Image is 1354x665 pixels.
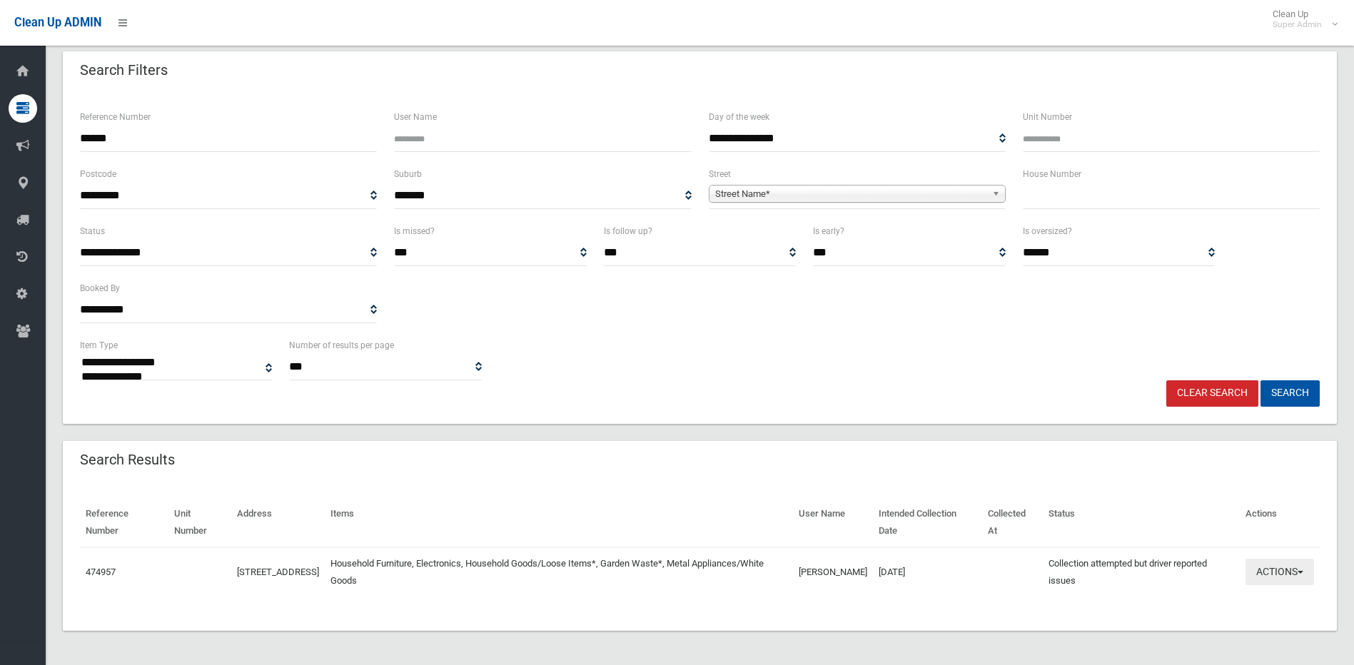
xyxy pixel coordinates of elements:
[237,567,319,577] a: [STREET_ADDRESS]
[604,223,652,239] label: Is follow up?
[80,280,120,296] label: Booked By
[231,498,325,547] th: Address
[86,567,116,577] a: 474957
[793,547,873,597] td: [PERSON_NAME]
[1246,559,1314,585] button: Actions
[80,109,151,125] label: Reference Number
[394,223,435,239] label: Is missed?
[1023,166,1081,182] label: House Number
[1023,223,1072,239] label: Is oversized?
[1166,380,1258,407] a: Clear Search
[1260,380,1320,407] button: Search
[325,547,793,597] td: Household Furniture, Electronics, Household Goods/Loose Items*, Garden Waste*, Metal Appliances/W...
[394,109,437,125] label: User Name
[80,223,105,239] label: Status
[715,186,986,203] span: Street Name*
[289,337,394,353] label: Number of results per page
[1043,547,1240,597] td: Collection attempted but driver reported issues
[80,498,168,547] th: Reference Number
[709,166,731,182] label: Street
[1043,498,1240,547] th: Status
[80,337,118,353] label: Item Type
[80,166,116,182] label: Postcode
[394,166,422,182] label: Suburb
[873,498,982,547] th: Intended Collection Date
[982,498,1043,547] th: Collected At
[63,446,192,474] header: Search Results
[1265,9,1336,30] span: Clean Up
[168,498,231,547] th: Unit Number
[793,498,873,547] th: User Name
[873,547,982,597] td: [DATE]
[325,498,793,547] th: Items
[813,223,844,239] label: Is early?
[1240,498,1320,547] th: Actions
[1273,19,1322,30] small: Super Admin
[1023,109,1072,125] label: Unit Number
[14,16,101,29] span: Clean Up ADMIN
[709,109,769,125] label: Day of the week
[63,56,185,84] header: Search Filters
